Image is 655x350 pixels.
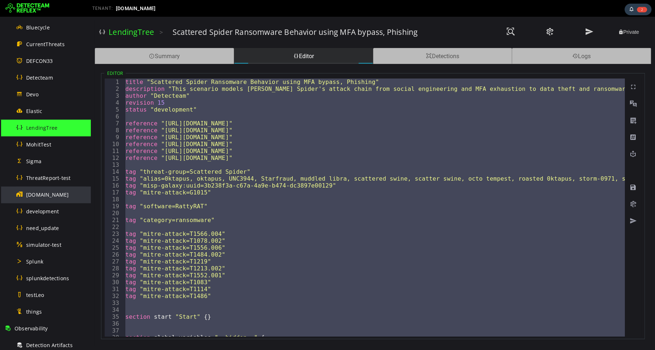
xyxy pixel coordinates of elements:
[26,158,41,165] span: Sigma
[26,225,59,232] span: need_update
[14,96,33,103] div: 6
[14,276,33,283] div: 32
[26,342,73,349] span: Detection Artifacts
[14,83,33,89] div: 4
[26,208,59,215] span: development
[14,131,33,138] div: 11
[14,158,33,165] div: 15
[29,317,33,324] span: Toggle code folding, rows 38 through 58
[637,7,647,12] span: 2
[14,207,33,214] div: 22
[26,291,44,298] span: testLeo
[14,297,33,303] div: 35
[14,103,33,110] div: 7
[26,258,43,265] span: Splunk
[143,31,282,47] div: Editor
[14,117,33,124] div: 9
[69,11,72,20] span: >
[14,317,33,324] div: 38
[26,241,61,248] span: simulator-test
[26,275,69,282] span: splunkdetections
[5,3,49,14] img: Detecteam logo
[14,193,33,200] div: 20
[26,91,39,98] span: Devo
[14,248,33,255] div: 28
[116,5,156,11] span: [DOMAIN_NAME]
[14,234,33,241] div: 26
[15,325,48,332] span: Observability
[18,10,63,20] a: LendingTree
[26,108,42,114] span: Elastic
[14,152,33,158] div: 14
[282,31,421,47] div: Detections
[527,12,548,18] span: Private
[14,228,33,234] div: 25
[14,255,33,262] div: 29
[624,4,651,15] div: Task Notifications
[26,191,69,198] span: [DOMAIN_NAME]
[519,11,556,20] button: Private
[82,10,327,20] h3: Scattered Spider Ransomware Behavior using MFA bypass, Phishing
[14,124,33,131] div: 10
[14,310,33,317] div: 37
[14,241,33,248] div: 27
[14,290,33,297] div: 34
[13,53,35,60] legend: Editor
[14,165,33,172] div: 16
[92,6,113,11] span: TENANT:
[14,145,33,152] div: 13
[26,308,42,315] span: things
[14,62,33,69] div: 1
[14,76,33,83] div: 3
[14,110,33,117] div: 8
[14,283,33,290] div: 33
[14,138,33,145] div: 12
[26,174,70,181] span: ThreatReport-test
[421,31,560,47] div: Logs
[14,172,33,179] div: 17
[14,179,33,186] div: 18
[26,41,65,48] span: CurrentThreats
[4,31,143,47] div: Summary
[26,24,50,31] span: Bluecycle
[14,262,33,269] div: 30
[14,69,33,76] div: 2
[14,89,33,96] div: 5
[14,186,33,193] div: 19
[14,221,33,228] div: 24
[14,214,33,221] div: 23
[26,124,57,131] span: LendingTree
[14,303,33,310] div: 36
[14,269,33,276] div: 31
[26,74,53,81] span: Detecteam
[14,200,33,207] div: 21
[26,57,53,64] span: DEFCON33
[26,141,51,148] span: MohitTest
